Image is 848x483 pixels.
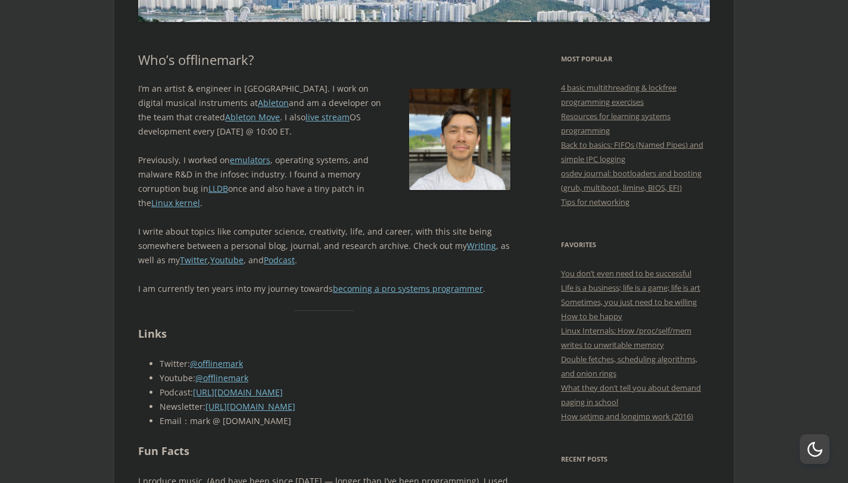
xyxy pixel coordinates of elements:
[561,82,676,107] a: 4 basic multithreading & lockfree programming exercises
[138,82,510,139] p: I’m an artist & engineer in [GEOGRAPHIC_DATA]. I work on digital musical instruments at and am a ...
[561,139,703,164] a: Back to basics: FIFOs (Named Pipes) and simple IPC logging
[210,254,244,266] a: Youtube
[190,358,243,369] a: @offlinemark
[333,283,483,294] a: becoming a pro systems programmer
[208,183,228,194] a: LLDB
[138,52,510,67] h1: Who’s offlinemark?
[193,387,283,398] a: [URL][DOMAIN_NAME]
[561,268,691,279] a: You don’t even need to be successful
[561,325,691,350] a: Linux Internals: How /proc/self/mem writes to unwritable memory
[561,297,697,307] a: Sometimes, you just need to be willing
[264,254,295,266] a: Podcast
[138,443,510,460] h2: Fun Facts
[180,254,208,266] a: Twitter
[138,325,510,342] h2: Links
[151,197,200,208] a: Linux kernel
[561,111,671,136] a: Resources for learning systems programming
[160,357,510,371] li: Twitter:
[225,111,280,123] a: Ableton Move
[138,153,510,210] p: Previously, I worked on , operating systems, and malware R&D in the infosec industry. I found a m...
[561,197,629,207] a: Tips for networking
[561,168,702,193] a: osdev journal: bootloaders and booting (grub, multiboot, limine, BIOS, EFI)
[138,225,510,267] p: I write about topics like computer science, creativity, life, and career, with this site being so...
[160,371,510,385] li: Youtube:
[561,311,622,322] a: How to be happy
[160,414,510,428] li: Email：mark @ [DOMAIN_NAME]
[160,400,510,414] li: Newsletter:
[230,154,270,166] a: emulators
[561,52,710,66] h3: Most Popular
[561,382,701,407] a: What they don’t tell you about demand paging in school
[561,411,693,422] a: How setjmp and longjmp work (2016)
[258,97,289,108] a: Ableton
[138,282,510,296] p: I am currently ten years into my journey towards .
[561,282,700,293] a: Life is a business; life is a game; life is art
[305,111,350,123] a: live stream
[561,452,710,466] h3: Recent Posts
[561,354,697,379] a: Double fetches, scheduling algorithms, and onion rings
[467,240,496,251] a: Writing
[205,401,295,412] a: [URL][DOMAIN_NAME]
[561,238,710,252] h3: Favorites
[160,385,510,400] li: Podcast:
[195,372,248,384] a: @offlinemark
